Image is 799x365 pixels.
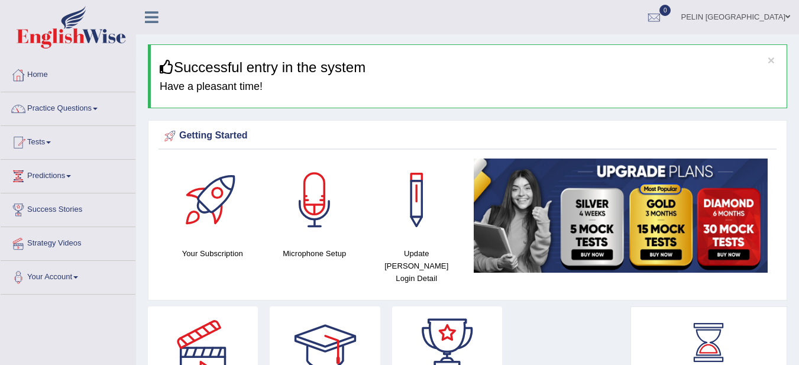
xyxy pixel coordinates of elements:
a: Strategy Videos [1,227,135,257]
img: small5.jpg [474,159,768,273]
button: × [768,54,775,66]
a: Success Stories [1,193,135,223]
a: Your Account [1,261,135,290]
a: Home [1,59,135,88]
a: Practice Questions [1,92,135,122]
h3: Successful entry in the system [160,60,778,75]
a: Predictions [1,160,135,189]
h4: Your Subscription [167,247,258,260]
h4: Have a pleasant time! [160,81,778,93]
div: Getting Started [161,127,774,145]
h4: Update [PERSON_NAME] Login Detail [371,247,462,285]
span: 0 [659,5,671,16]
h4: Microphone Setup [270,247,360,260]
a: Tests [1,126,135,156]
